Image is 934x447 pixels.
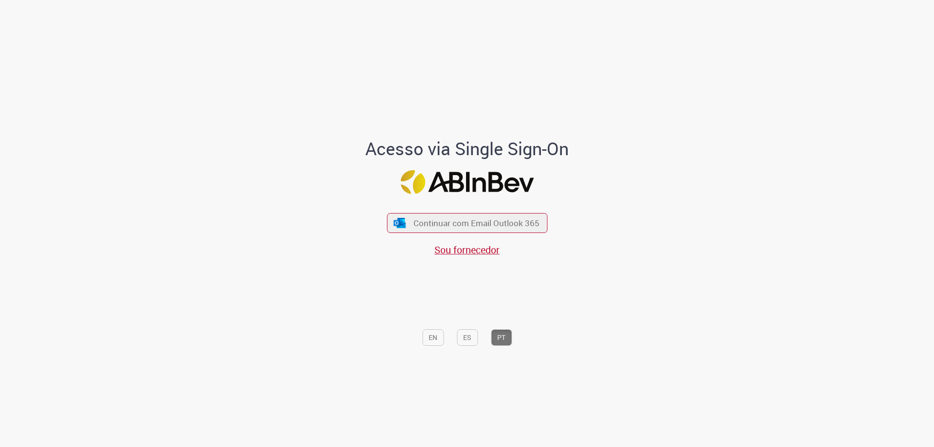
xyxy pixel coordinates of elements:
button: ícone Azure/Microsoft 360 Continuar com Email Outlook 365 [387,213,547,233]
h1: Acesso via Single Sign-On [332,139,602,159]
button: EN [422,329,444,346]
button: ES [457,329,478,346]
button: PT [491,329,512,346]
img: Logo ABInBev [400,170,534,194]
a: Sou fornecedor [434,243,500,256]
img: ícone Azure/Microsoft 360 [393,218,407,228]
span: Continuar com Email Outlook 365 [413,217,539,229]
